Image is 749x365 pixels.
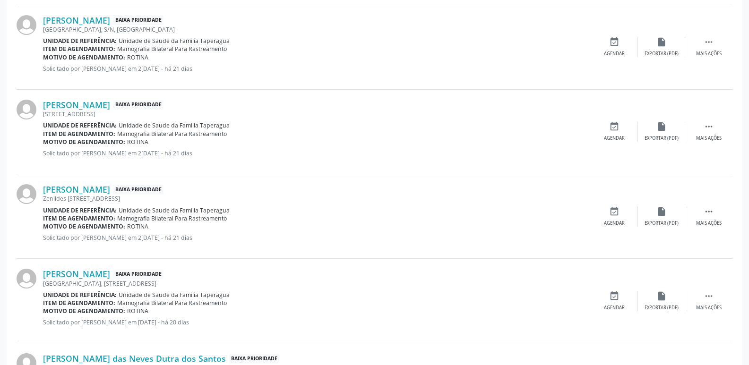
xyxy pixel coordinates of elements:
span: Mamografia Bilateral Para Rastreamento [117,130,227,138]
i: insert_drive_file [656,291,667,301]
a: [PERSON_NAME] [43,184,110,195]
a: [PERSON_NAME] [43,269,110,279]
i: insert_drive_file [656,37,667,47]
div: Exportar (PDF) [645,51,679,57]
span: ROTINA [127,307,148,315]
span: Mamografia Bilateral Para Rastreamento [117,45,227,53]
img: img [17,184,36,204]
div: Exportar (PDF) [645,220,679,227]
span: Baixa Prioridade [113,100,164,110]
b: Item de agendamento: [43,45,115,53]
span: Baixa Prioridade [229,354,279,364]
div: Mais ações [696,51,722,57]
b: Item de agendamento: [43,299,115,307]
b: Motivo de agendamento: [43,53,125,61]
span: ROTINA [127,222,148,230]
b: Motivo de agendamento: [43,222,125,230]
span: Baixa Prioridade [113,16,164,25]
b: Unidade de referência: [43,291,117,299]
a: [PERSON_NAME] [43,15,110,25]
b: Unidade de referência: [43,121,117,129]
div: Mais ações [696,135,722,142]
span: Unidade de Saude da Familia Taperagua [119,37,230,45]
b: Item de agendamento: [43,130,115,138]
div: [GEOGRAPHIC_DATA], S/N, [GEOGRAPHIC_DATA] [43,25,591,34]
i:  [704,121,714,132]
i:  [704,206,714,217]
div: Exportar (PDF) [645,305,679,311]
span: Unidade de Saude da Familia Taperagua [119,206,230,214]
div: Agendar [604,220,625,227]
div: Agendar [604,51,625,57]
i: event_available [609,291,620,301]
b: Unidade de referência: [43,37,117,45]
img: img [17,269,36,289]
div: Zenildes [STREET_ADDRESS] [43,195,591,203]
div: [GEOGRAPHIC_DATA], [STREET_ADDRESS] [43,280,591,288]
span: Baixa Prioridade [113,269,164,279]
b: Unidade de referência: [43,206,117,214]
b: Item de agendamento: [43,214,115,222]
img: img [17,100,36,119]
div: Agendar [604,135,625,142]
a: [PERSON_NAME] das Neves Dutra dos Santos [43,353,226,364]
a: [PERSON_NAME] [43,100,110,110]
div: [STREET_ADDRESS] [43,110,591,118]
i:  [704,37,714,47]
span: Unidade de Saude da Familia Taperagua [119,121,230,129]
b: Motivo de agendamento: [43,307,125,315]
p: Solicitado por [PERSON_NAME] em 2[DATE] - há 21 dias [43,234,591,242]
div: Mais ações [696,305,722,311]
span: Unidade de Saude da Familia Taperagua [119,291,230,299]
span: Mamografia Bilateral Para Rastreamento [117,299,227,307]
span: ROTINA [127,138,148,146]
i: insert_drive_file [656,206,667,217]
p: Solicitado por [PERSON_NAME] em 2[DATE] - há 21 dias [43,65,591,73]
b: Motivo de agendamento: [43,138,125,146]
i: event_available [609,37,620,47]
i: event_available [609,206,620,217]
span: Mamografia Bilateral Para Rastreamento [117,214,227,222]
i:  [704,291,714,301]
div: Mais ações [696,220,722,227]
span: ROTINA [127,53,148,61]
div: Exportar (PDF) [645,135,679,142]
p: Solicitado por [PERSON_NAME] em 2[DATE] - há 21 dias [43,149,591,157]
div: Agendar [604,305,625,311]
p: Solicitado por [PERSON_NAME] em [DATE] - há 20 dias [43,318,591,326]
i: event_available [609,121,620,132]
i: insert_drive_file [656,121,667,132]
img: img [17,15,36,35]
span: Baixa Prioridade [113,185,164,195]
